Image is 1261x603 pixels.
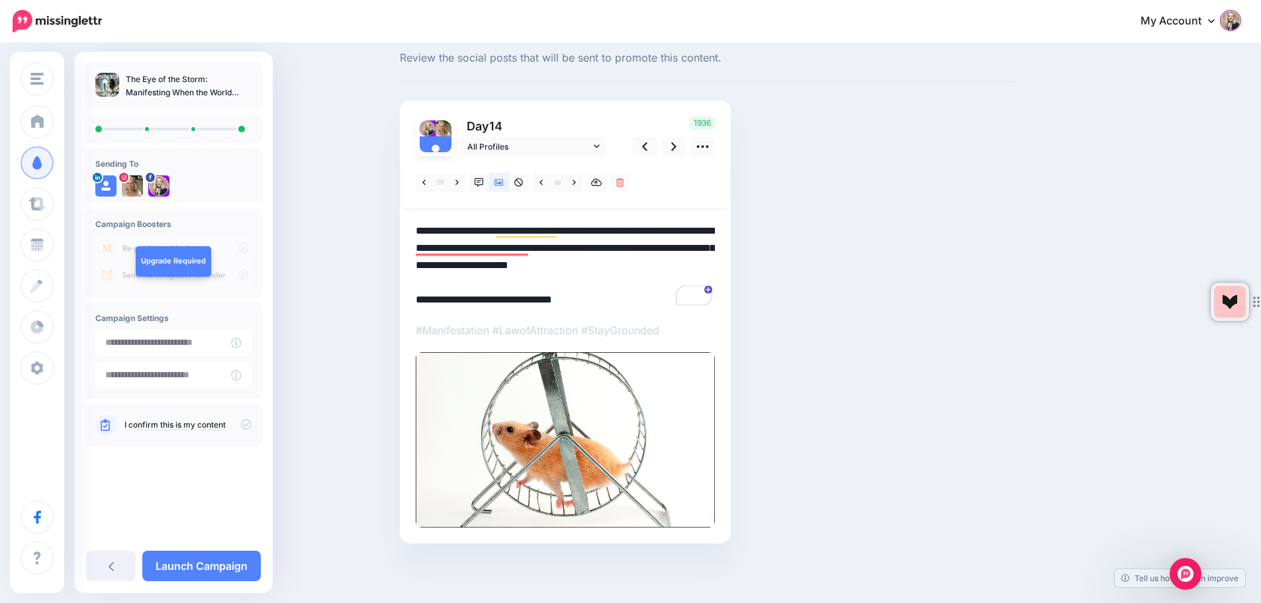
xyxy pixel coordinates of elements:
h4: Sending To [95,159,252,169]
a: Tell us how we can improve [1115,569,1245,587]
a: I confirm this is my content [124,420,226,430]
h4: Campaign Settings [95,313,252,323]
a: My Account [1127,5,1241,38]
img: KG1M2S1AK2E3VN1F6K0WYN3H69OVWYPF.jpg [416,352,715,528]
a: Upgrade Required [136,246,211,277]
span: 1936 [690,116,715,130]
h4: Campaign Boosters [95,219,252,229]
img: user_default_image.png [420,136,451,168]
span: 14 [489,119,502,133]
img: f0227fb5f0a23c0d964920681625e402_thumb.jpg [95,73,119,97]
img: 451395311_495900419469078_553458371124701532_n-bsa153214.jpg [122,175,143,197]
span: All Profiles [467,140,590,154]
p: #Manifestation #LawofAttraction #StayGrounded [416,322,715,339]
img: 290742663_690246859085558_2546020681360716234_n-bsa153213.jpg [148,175,169,197]
img: 451395311_495900419469078_553458371124701532_n-bsa153214.jpg [436,120,451,136]
span: Review the social posts that will be sent to promote this content. [400,50,1014,67]
img: Missinglettr [13,10,102,32]
div: Open Intercom Messenger [1170,558,1201,590]
img: user_default_image.png [95,175,117,197]
p: Day [461,116,608,136]
span: Social Posts [400,30,1014,43]
p: The Eye of the Storm: Manifesting When the World Feels Like It’s Falling Apart [126,73,252,99]
img: menu.png [30,73,44,85]
img: campaign_review_boosters.png [95,236,252,287]
a: All Profiles [461,137,606,156]
img: 290742663_690246859085558_2546020681360716234_n-bsa153213.jpg [420,120,436,136]
textarea: To enrich screen reader interactions, please activate Accessibility in Grammarly extension settings [416,222,715,308]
